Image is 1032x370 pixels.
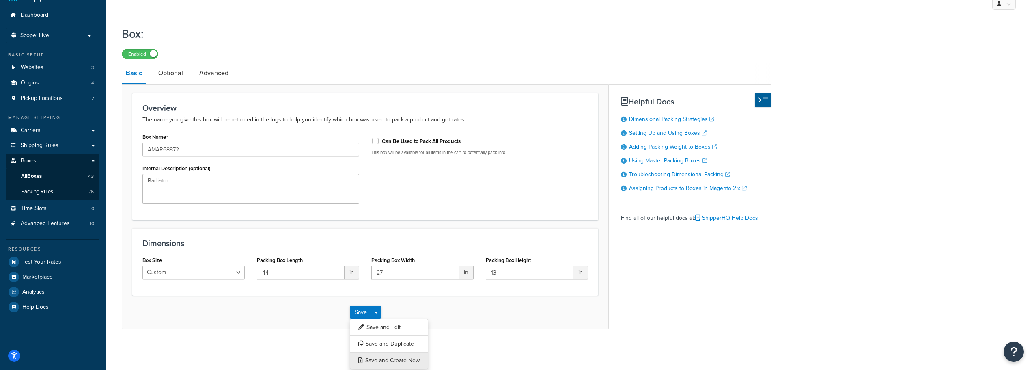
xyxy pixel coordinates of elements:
[6,114,99,121] div: Manage Shipping
[88,173,94,180] span: 43
[142,134,168,141] label: Box Name
[22,289,45,296] span: Analytics
[142,174,359,204] textarea: Radiator
[350,306,372,319] button: Save
[629,170,730,179] a: Troubleshooting Dimensional Packing
[88,188,94,195] span: 76
[6,300,99,314] a: Help Docs
[621,97,771,106] h3: Helpful Docs
[573,266,588,279] span: in
[6,285,99,299] a: Analytics
[257,257,303,263] label: Packing Box Length
[6,246,99,253] div: Resources
[6,201,99,216] li: Time Slots
[486,257,531,263] label: Packing Box Height
[629,115,714,123] a: Dimensional Packing Strategies
[371,257,415,263] label: Packing Box Width
[142,104,588,113] h3: Overview
[350,352,428,369] button: Save and Create New
[6,255,99,269] a: Test Your Rates
[21,173,42,180] span: All Boxes
[122,49,158,59] label: Enabled
[345,266,359,279] span: in
[6,201,99,216] a: Time Slots0
[6,76,99,91] li: Origins
[6,270,99,284] a: Marketplace
[142,239,588,248] h3: Dimensions
[6,216,99,231] a: Advanced Features10
[350,335,428,353] button: Save and Duplicate
[6,216,99,231] li: Advanced Features
[22,259,61,266] span: Test Your Rates
[20,32,49,39] span: Scope: Live
[6,184,99,199] li: Packing Rules
[6,52,99,58] div: Basic Setup
[755,93,771,107] button: Hide Help Docs
[21,64,43,71] span: Websites
[6,91,99,106] a: Pickup Locations2
[21,80,39,87] span: Origins
[6,8,99,23] a: Dashboard
[382,138,461,145] label: Can Be Used to Pack All Products
[629,156,707,165] a: Using Master Packing Boxes
[6,60,99,75] a: Websites3
[22,304,49,311] span: Help Docs
[21,158,37,164] span: Boxes
[6,91,99,106] li: Pickup Locations
[142,165,211,171] label: Internal Description (optional)
[21,142,58,149] span: Shipping Rules
[142,115,588,125] p: The name you give this box will be returned in the logs to help you identify which box was used t...
[91,64,94,71] span: 3
[21,220,70,227] span: Advanced Features
[91,205,94,212] span: 0
[22,274,53,281] span: Marketplace
[122,26,761,42] h1: Box:
[90,220,94,227] span: 10
[142,257,162,263] label: Box Size
[21,188,53,195] span: Packing Rules
[91,80,94,87] span: 4
[6,60,99,75] li: Websites
[6,169,99,184] a: AllBoxes43
[371,149,588,156] p: This box will be available for all items in the cart to potentially pack into
[6,76,99,91] a: Origins4
[629,143,717,151] a: Adding Packing Weight to Boxes
[350,319,428,336] button: Save and Edit
[6,138,99,153] a: Shipping Rules
[6,123,99,138] a: Carriers
[154,63,187,83] a: Optional
[6,154,99,169] a: Boxes
[6,184,99,199] a: Packing Rules76
[6,154,99,200] li: Boxes
[21,205,47,212] span: Time Slots
[195,63,233,83] a: Advanced
[21,95,63,102] span: Pickup Locations
[459,266,474,279] span: in
[21,12,48,19] span: Dashboard
[629,184,747,193] a: Assigning Products to Boxes in Magento 2.x
[91,95,94,102] span: 2
[629,129,707,137] a: Setting Up and Using Boxes
[21,127,41,134] span: Carriers
[1004,342,1024,362] button: Open Resource Center
[122,63,146,84] a: Basic
[695,214,758,222] a: ShipperHQ Help Docs
[621,206,771,224] div: Find all of our helpful docs at:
